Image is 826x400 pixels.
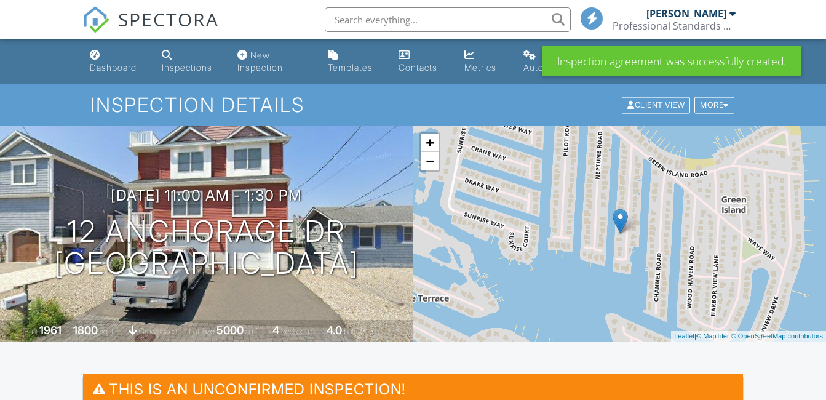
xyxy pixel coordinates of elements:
[323,44,383,79] a: Templates
[696,332,729,340] a: © MapTiler
[189,327,215,336] span: Lot Size
[621,100,693,109] a: Client View
[613,20,736,32] div: Professional Standards Home Inspections, LLC
[157,44,222,79] a: Inspections
[245,327,261,336] span: sq.ft.
[464,62,496,73] div: Metrics
[237,50,283,73] div: New Inspection
[39,324,62,337] div: 1961
[24,327,38,336] span: Built
[73,324,98,337] div: 1800
[82,6,109,33] img: The Best Home Inspection Software - Spectora
[731,332,823,340] a: © OpenStreetMap contributors
[118,6,219,32] span: SPECTORA
[523,62,578,73] div: Automations
[90,62,137,73] div: Dashboard
[671,331,826,342] div: |
[111,187,302,204] h3: [DATE] 11:00 am - 1:30 pm
[399,62,437,73] div: Contacts
[90,94,736,116] h1: Inspection Details
[82,17,219,42] a: SPECTORA
[421,134,439,152] a: Zoom in
[139,327,177,336] span: crawlspace
[518,44,590,79] a: Automations (Basic)
[325,7,571,32] input: Search everything...
[421,152,439,170] a: Zoom out
[622,97,690,114] div: Client View
[344,327,379,336] span: bathrooms
[162,62,212,73] div: Inspections
[646,7,726,20] div: [PERSON_NAME]
[54,215,359,281] h1: 12 Anchorage Dr [GEOGRAPHIC_DATA]
[327,324,342,337] div: 4.0
[281,327,315,336] span: bedrooms
[272,324,279,337] div: 4
[100,327,117,336] span: sq. ft.
[394,44,450,79] a: Contacts
[694,97,734,114] div: More
[459,44,509,79] a: Metrics
[328,62,373,73] div: Templates
[542,46,801,76] div: Inspection agreement was successfully created.
[232,44,314,79] a: New Inspection
[674,332,694,340] a: Leaflet
[216,324,244,337] div: 5000
[85,44,147,79] a: Dashboard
